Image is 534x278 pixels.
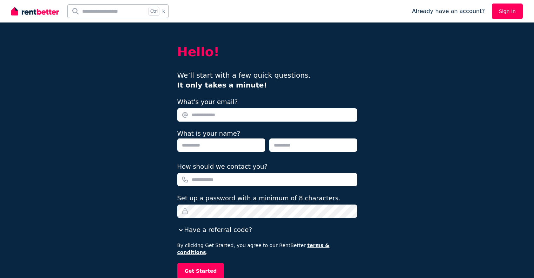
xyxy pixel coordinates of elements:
label: How should we contact you? [177,162,268,172]
span: We’ll start with a few quick questions. [177,71,311,89]
h2: Hello! [177,45,357,59]
img: RentBetter [11,6,59,17]
button: Have a referral code? [177,225,252,235]
span: Ctrl [149,7,159,16]
span: Already have an account? [412,7,485,15]
a: Sign In [492,4,523,19]
label: Set up a password with a minimum of 8 characters. [177,193,341,203]
p: By clicking Get Started, you agree to our RentBetter . [177,242,357,256]
label: What is your name? [177,130,240,137]
b: It only takes a minute! [177,81,267,89]
span: k [162,8,165,14]
label: What's your email? [177,97,238,107]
